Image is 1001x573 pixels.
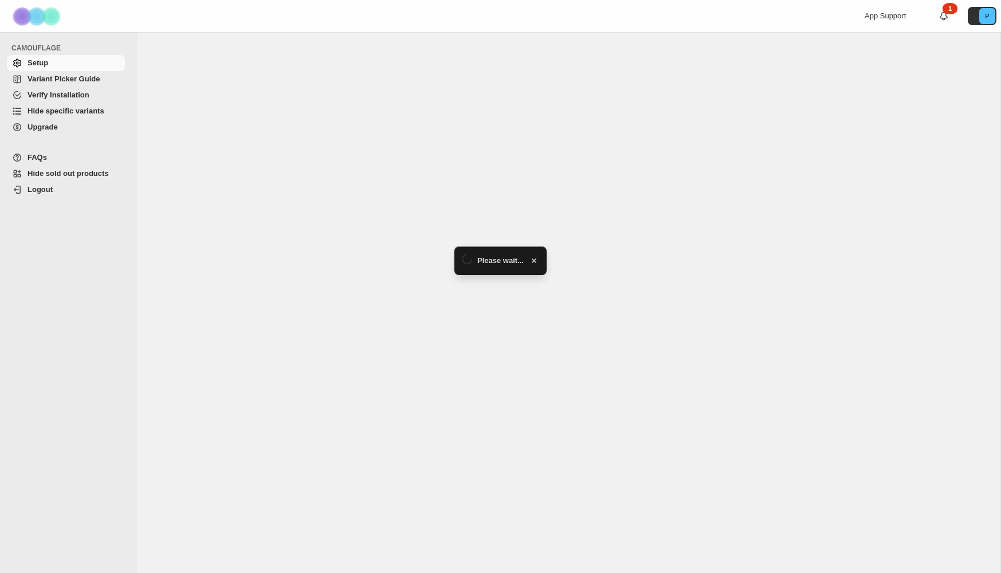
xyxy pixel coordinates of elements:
span: Variant Picker Guide [28,74,100,83]
a: Hide sold out products [7,166,125,182]
span: App Support [865,11,906,20]
span: CAMOUFLAGE [11,44,129,53]
div: 1 [943,3,957,14]
span: Hide specific variants [28,107,104,115]
span: Setup [28,58,48,67]
a: FAQs [7,150,125,166]
span: Upgrade [28,123,58,131]
a: Hide specific variants [7,103,125,119]
span: FAQs [28,153,47,162]
span: Please wait... [477,255,524,266]
a: Upgrade [7,119,125,135]
a: Verify Installation [7,87,125,103]
span: Hide sold out products [28,169,109,178]
span: Avatar with initials P [979,8,995,24]
a: Setup [7,55,125,71]
a: 1 [938,10,949,22]
a: Variant Picker Guide [7,71,125,87]
span: Verify Installation [28,91,89,99]
text: P [985,13,989,19]
img: Camouflage [9,1,66,32]
button: Avatar with initials P [968,7,996,25]
a: Logout [7,182,125,198]
span: Logout [28,185,53,194]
